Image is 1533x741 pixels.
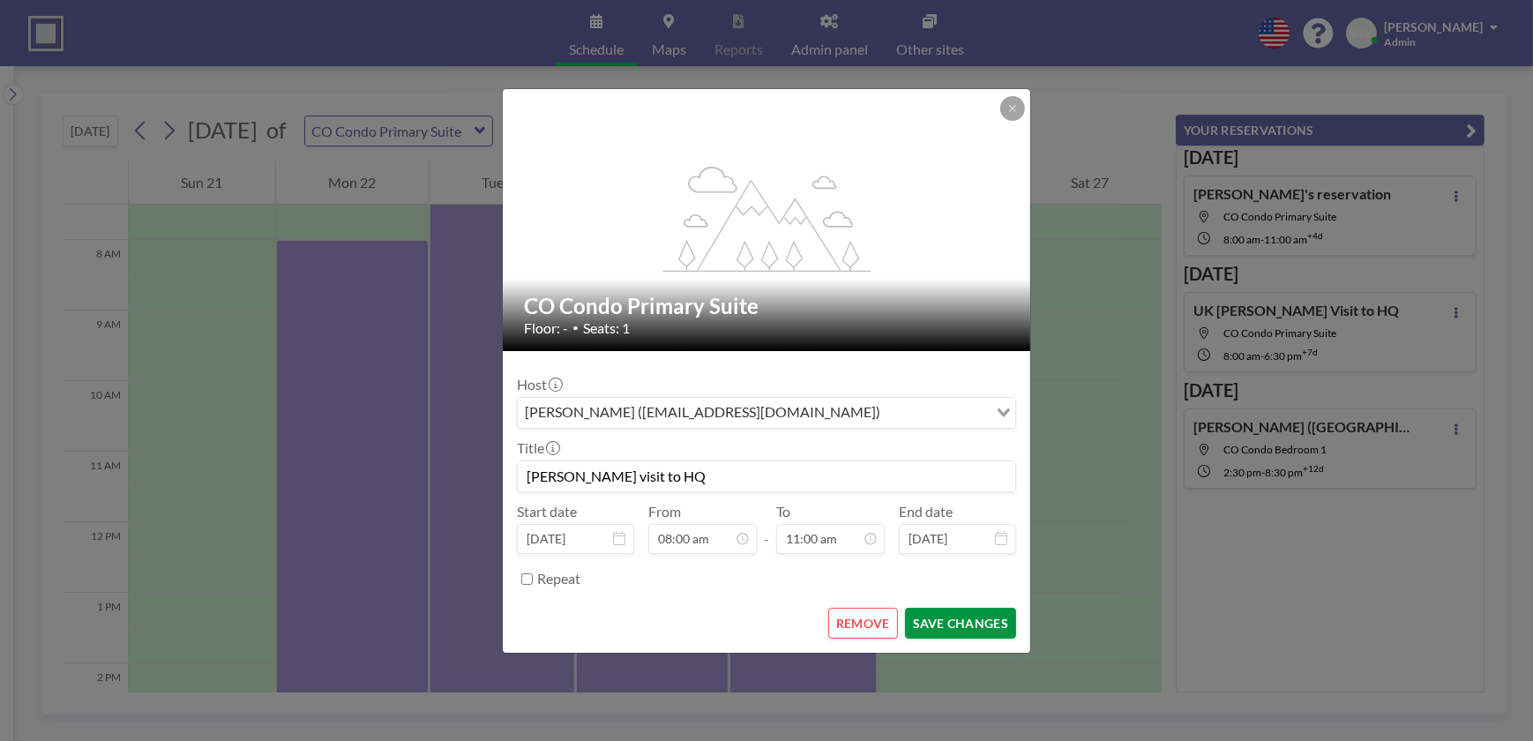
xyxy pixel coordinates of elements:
button: REMOVE [828,608,898,639]
input: Search for option [886,401,986,424]
label: Start date [517,503,577,520]
label: End date [899,503,953,520]
span: Seats: 1 [583,319,630,337]
label: Repeat [537,570,580,588]
g: flex-grow: 1.2; [663,165,871,271]
span: • [572,321,579,334]
label: To [776,503,790,520]
label: From [648,503,681,520]
input: (No title) [518,461,1015,491]
span: - [764,509,769,548]
span: Floor: - [524,319,568,337]
span: [PERSON_NAME] ([EMAIL_ADDRESS][DOMAIN_NAME]) [521,401,884,424]
label: Title [517,439,558,457]
button: SAVE CHANGES [905,608,1016,639]
div: Search for option [518,398,1015,428]
h2: CO Condo Primary Suite [524,293,1011,319]
label: Host [517,376,561,393]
